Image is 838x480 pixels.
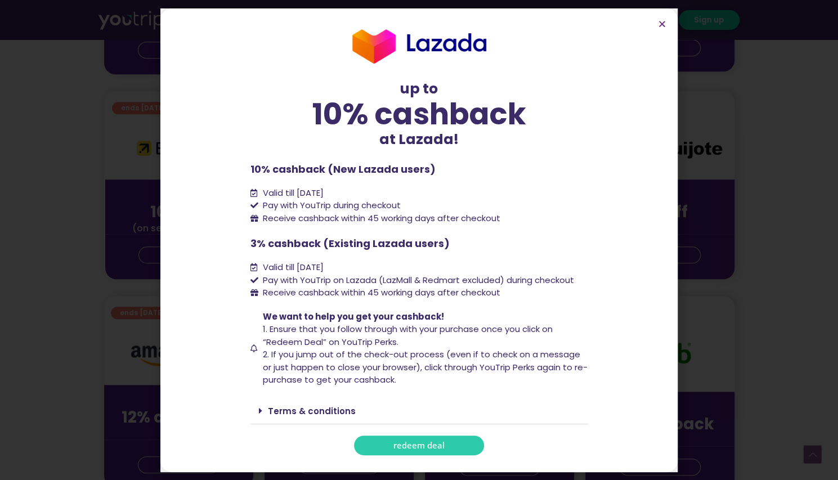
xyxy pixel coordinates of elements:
p: 3% cashback (Existing Lazada users) [250,236,588,251]
a: redeem deal [354,436,484,455]
p: 10% cashback (New Lazada users) [250,162,588,177]
span: Pay with YouTrip on Lazada (LazMall & Redmart excluded) during checkout [260,274,574,287]
a: Close [658,20,666,28]
div: Terms & conditions [250,398,588,424]
span: We want to help you get your cashback! [263,311,444,322]
div: 10% cashback [250,99,588,129]
span: Pay with YouTrip during checkout [260,199,401,212]
div: up to at Lazada! [250,78,588,150]
span: Valid till [DATE] [260,187,324,200]
span: 1. Ensure that you follow through with your purchase once you click on “Redeem Deal” on YouTrip P... [263,323,553,348]
span: 2. If you jump out of the check-out process (even if to check on a message or just happen to clos... [263,348,588,385]
span: Valid till [DATE] [260,261,324,274]
span: redeem deal [393,441,445,450]
a: Terms & conditions [268,405,356,417]
span: Receive cashback within 45 working days after checkout [260,286,500,299]
span: Receive cashback within 45 working days after checkout [260,212,500,225]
